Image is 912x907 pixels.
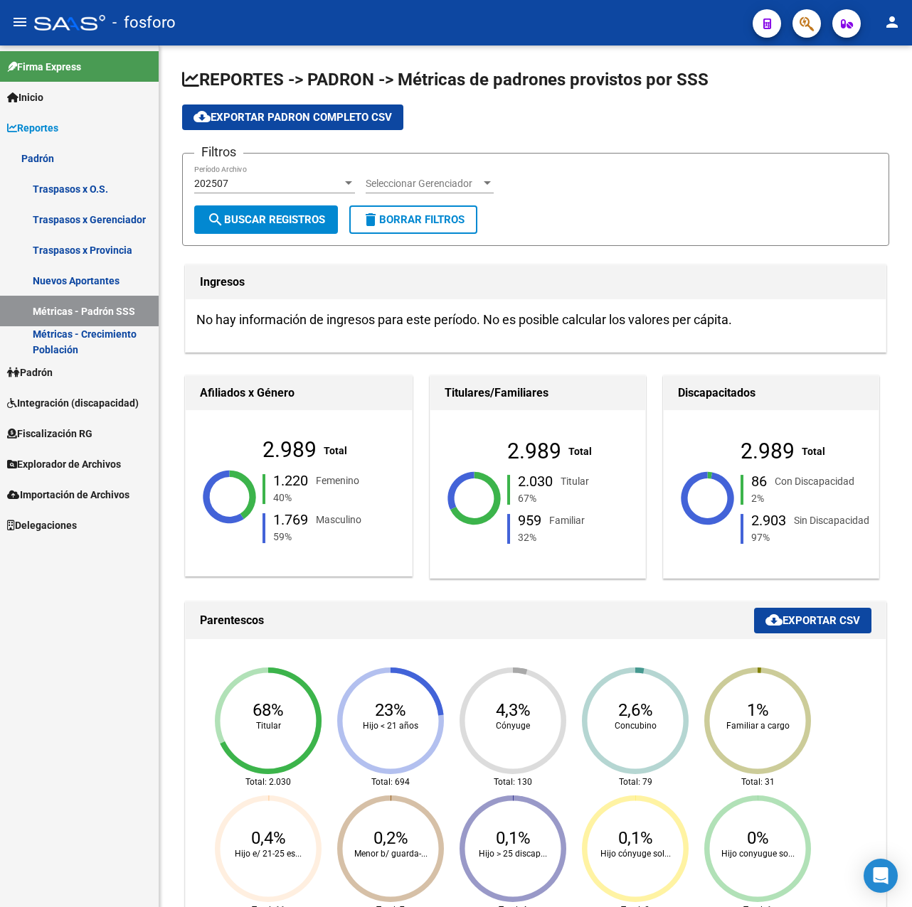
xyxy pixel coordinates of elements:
[479,849,547,859] text: Hijo > 25 discap...
[747,700,769,720] text: 1%
[253,700,284,720] text: 68%
[273,512,308,527] div: 1.769
[619,777,652,787] text: Total: 79
[7,59,81,75] span: Firma Express
[194,205,338,234] button: Buscar Registros
[200,382,398,404] h1: Afiliados x Género
[363,721,418,731] text: Hijo < 21 años
[741,444,795,459] div: 2.989
[445,382,631,404] h1: Titulares/Familiares
[615,721,657,731] text: Concubino
[362,211,379,228] mat-icon: delete
[518,513,541,527] div: 959
[561,473,589,489] div: Titular
[263,443,317,458] div: 2.989
[207,213,325,226] span: Buscar Registros
[618,700,653,720] text: 2,6%
[245,777,291,787] text: Total: 2.030
[7,517,77,533] span: Delegaciones
[496,721,530,731] text: Cónyuge
[194,178,228,189] span: 202507
[515,530,697,545] div: 32%
[7,365,53,380] span: Padrón
[349,205,477,234] button: Borrar Filtros
[371,777,410,787] text: Total: 694
[775,473,854,489] div: Con Discapacidad
[726,721,790,731] text: Familiar a cargo
[270,529,452,544] div: 59%
[207,211,224,228] mat-icon: search
[366,178,481,190] span: Seleccionar Gerenciador
[678,382,864,404] h1: Discapacitados
[515,490,697,506] div: 67%
[751,513,786,527] div: 2.903
[7,456,121,472] span: Explorador de Archivos
[794,512,869,528] div: Sin Discapacidad
[182,104,403,130] button: Exportar Padron Completo CSV
[765,611,783,628] mat-icon: cloud_download
[324,443,347,458] div: Total
[496,828,531,848] text: 0,1%
[251,828,286,848] text: 0,4%
[496,700,531,720] text: 4,3%
[316,473,359,488] div: Femenino
[721,849,795,859] text: Hijo conyugue so...
[884,14,901,31] mat-icon: person
[200,271,871,294] h1: Ingresos
[7,426,92,441] span: Fiscalización RG
[751,474,767,488] div: 86
[568,444,592,459] div: Total
[354,849,428,859] text: Menor b/ guarda-...
[375,700,406,720] text: 23%
[802,444,825,459] div: Total
[270,490,452,505] div: 40%
[754,608,871,633] button: Exportar CSV
[7,395,139,411] span: Integración (discapacidad)
[7,487,129,503] span: Importación de Archivos
[494,777,532,787] text: Total: 130
[196,310,875,330] h3: No hay información de ingresos para este período. No es posible calcular los valores per cápita.
[235,849,302,859] text: Hijo e/ 21-25 es...
[747,828,769,848] text: 0%
[741,777,775,787] text: Total: 31
[864,859,898,893] div: Open Intercom Messenger
[765,614,860,627] span: Exportar CSV
[7,120,58,136] span: Reportes
[362,213,465,226] span: Borrar Filtros
[549,512,585,528] div: Familiar
[7,90,43,105] span: Inicio
[618,828,653,848] text: 0,1%
[182,70,709,90] span: REPORTES -> PADRON -> Métricas de padrones provistos por SSS
[112,7,176,38] span: - fosforo
[193,108,211,125] mat-icon: cloud_download
[11,14,28,31] mat-icon: menu
[507,444,561,459] div: 2.989
[316,512,361,527] div: Masculino
[273,473,308,488] div: 1.220
[600,849,671,859] text: Hijo cónyuge sol...
[193,111,392,124] span: Exportar Padron Completo CSV
[194,142,243,162] h3: Filtros
[373,828,408,848] text: 0,2%
[200,609,754,632] h1: Parentescos
[518,474,553,488] div: 2.030
[256,721,281,731] text: Titular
